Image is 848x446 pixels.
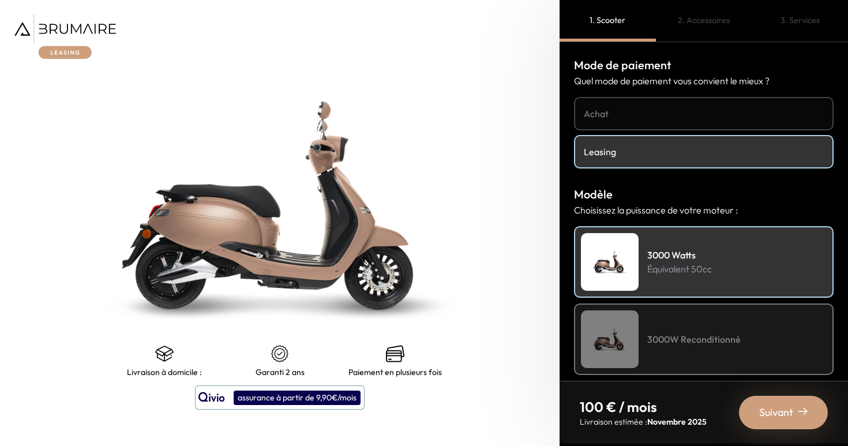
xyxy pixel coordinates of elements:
h4: 3000 Watts [647,248,712,262]
img: Scooter Leasing [581,233,639,291]
p: Paiement en plusieurs fois [348,368,442,377]
p: Équivalent 50cc [647,262,712,276]
p: 100 € / mois [580,398,707,416]
img: Brumaire Leasing [14,14,116,59]
span: Novembre 2025 [647,417,707,427]
img: logo qivio [198,391,225,404]
img: certificat-de-garantie.png [271,344,289,363]
h3: Modèle [574,186,834,203]
h4: Achat [584,107,824,121]
img: right-arrow-2.png [798,407,808,416]
p: Quel mode de paiement vous convient le mieux ? [574,74,834,88]
p: Garanti 2 ans [256,368,305,377]
h4: Leasing [584,145,824,159]
button: assurance à partir de 9,90€/mois [195,385,365,410]
h4: 3000W Reconditionné [647,332,741,346]
img: credit-cards.png [386,344,404,363]
span: Suivant [759,404,793,421]
p: Choisissez la puissance de votre moteur : [574,203,834,217]
a: Achat [574,97,834,130]
div: assurance à partir de 9,90€/mois [234,391,361,405]
img: shipping.png [155,344,174,363]
img: Scooter Leasing [581,310,639,368]
p: Livraison à domicile : [127,368,202,377]
h3: Mode de paiement [574,57,834,74]
p: Livraison estimée : [580,416,707,428]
